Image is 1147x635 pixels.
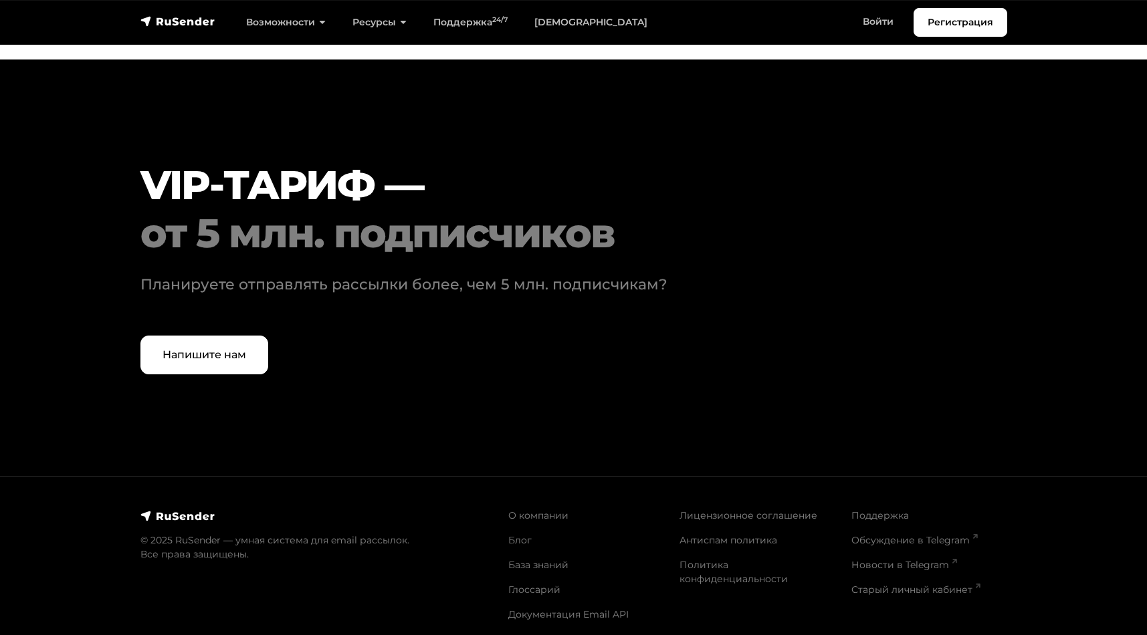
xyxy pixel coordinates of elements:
sup: 24/7 [492,15,508,24]
div: от 5 млн. подписчиков [140,209,934,257]
p: © 2025 RuSender — умная система для email рассылок. Все права защищены. [140,533,492,561]
a: Глоссарий [508,584,560,596]
a: Ресурсы [339,9,420,36]
img: RuSender [140,509,215,523]
a: База знаний [508,559,568,571]
a: Старый личный кабинет [851,584,980,596]
img: RuSender [140,15,215,28]
a: Блог [508,534,532,546]
a: Поддержка24/7 [420,9,521,36]
a: Возможности [233,9,339,36]
a: О компании [508,509,568,521]
a: Поддержка [851,509,909,521]
a: Новости в Telegram [851,559,957,571]
p: Планируете отправлять рассылки более, чем 5 млн. подписчикам? [140,273,899,295]
a: Антиспам политика [680,534,777,546]
a: Напишите нам [140,336,268,374]
a: Документация Email API [508,608,629,620]
a: Обсуждение в Telegram [851,534,978,546]
a: Регистрация [914,8,1007,37]
a: Политика конфиденциальности [680,559,788,585]
h2: VIP-ТАРИФ — [140,161,934,257]
a: Войти [849,8,907,35]
a: [DEMOGRAPHIC_DATA] [521,9,661,36]
a: Лицензионное соглашение [680,509,817,521]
